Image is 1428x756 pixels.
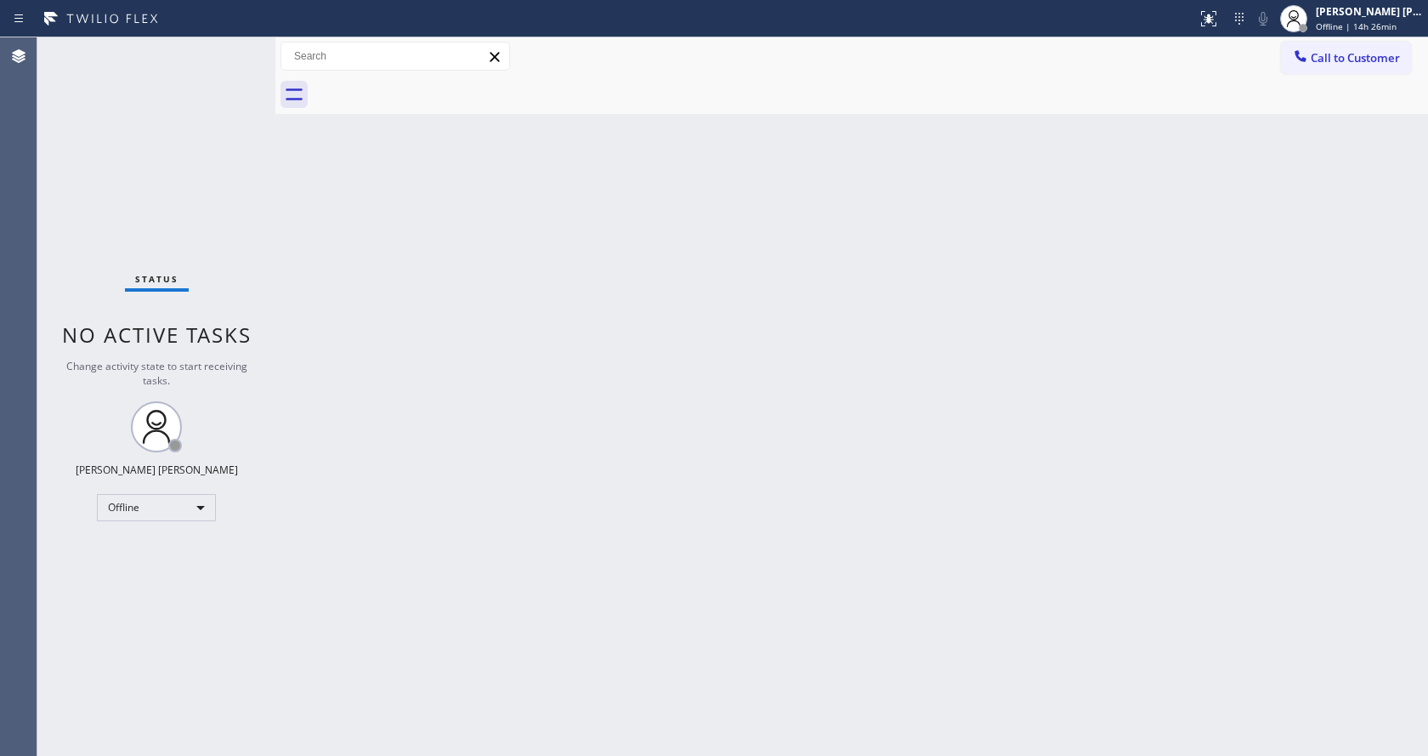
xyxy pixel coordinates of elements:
span: Offline | 14h 26min [1316,20,1397,32]
div: [PERSON_NAME] [PERSON_NAME] [1316,4,1423,19]
input: Search [281,43,509,70]
span: Status [135,273,178,285]
span: Change activity state to start receiving tasks. [66,359,247,388]
button: Call to Customer [1281,42,1411,74]
button: Mute [1251,7,1275,31]
span: No active tasks [62,321,252,349]
span: Call to Customer [1311,50,1400,65]
div: [PERSON_NAME] [PERSON_NAME] [76,463,238,477]
div: Offline [97,494,216,521]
